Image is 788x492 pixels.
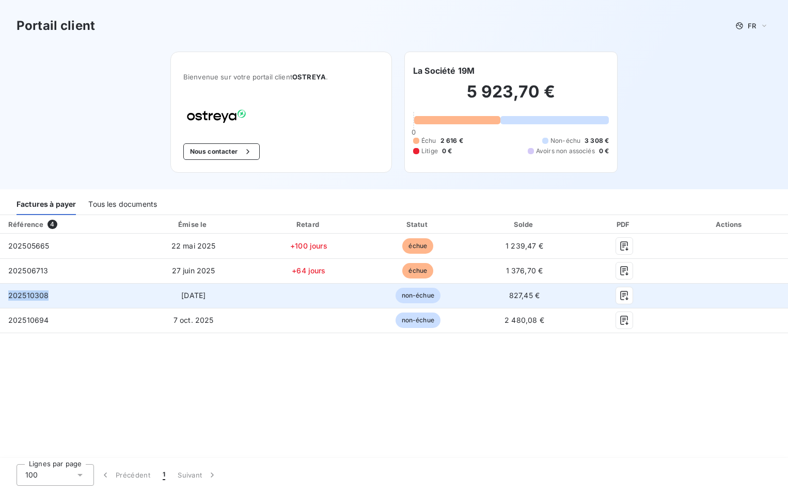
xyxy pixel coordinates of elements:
span: 3 308 € [585,136,609,145]
span: 202510694 [8,316,49,324]
span: 1 [163,470,165,480]
button: Nous contacter [183,143,260,160]
h6: La Société 19M [413,64,475,77]
div: Référence [8,220,43,228]
span: +100 jours [290,241,327,250]
span: 2 616 € [440,136,463,145]
div: Factures à payer [17,193,76,215]
span: 4 [48,220,57,229]
span: 202505665 [8,241,49,250]
div: Solde [474,219,575,229]
span: 1 376,70 € [506,266,543,275]
h2: 5 923,70 € [413,81,609,112]
span: 827,45 € [509,291,540,300]
span: Échu [421,136,436,145]
span: 2 480,08 € [505,316,544,324]
span: 22 mai 2025 [171,241,216,250]
span: 0 € [599,146,609,156]
span: non-échue [396,313,440,328]
span: 0 [412,128,416,136]
span: Bienvenue sur votre portail client . [183,73,379,81]
div: Tous les documents [88,193,157,215]
span: OSTREYA [292,73,326,81]
button: Suivant [171,464,224,486]
span: échue [402,263,433,278]
span: 0 € [442,146,452,156]
span: Litige [421,146,438,156]
span: 202510308 [8,291,49,300]
span: +64 jours [292,266,325,275]
div: PDF [579,219,669,229]
div: Émise le [135,219,251,229]
span: 1 239,47 € [506,241,543,250]
span: non-échue [396,288,440,303]
button: 1 [156,464,171,486]
div: Statut [366,219,470,229]
span: 27 juin 2025 [172,266,215,275]
span: FR [748,22,756,30]
button: Précédent [94,464,156,486]
div: Actions [673,219,786,229]
div: Retard [256,219,362,229]
span: 7 oct. 2025 [174,316,214,324]
span: 100 [25,470,38,480]
span: échue [402,238,433,254]
h3: Portail client [17,17,95,35]
span: Avoirs non associés [536,146,595,156]
span: Non-échu [550,136,580,145]
span: [DATE] [181,291,206,300]
img: Company logo [183,106,249,127]
span: 202506713 [8,266,48,275]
